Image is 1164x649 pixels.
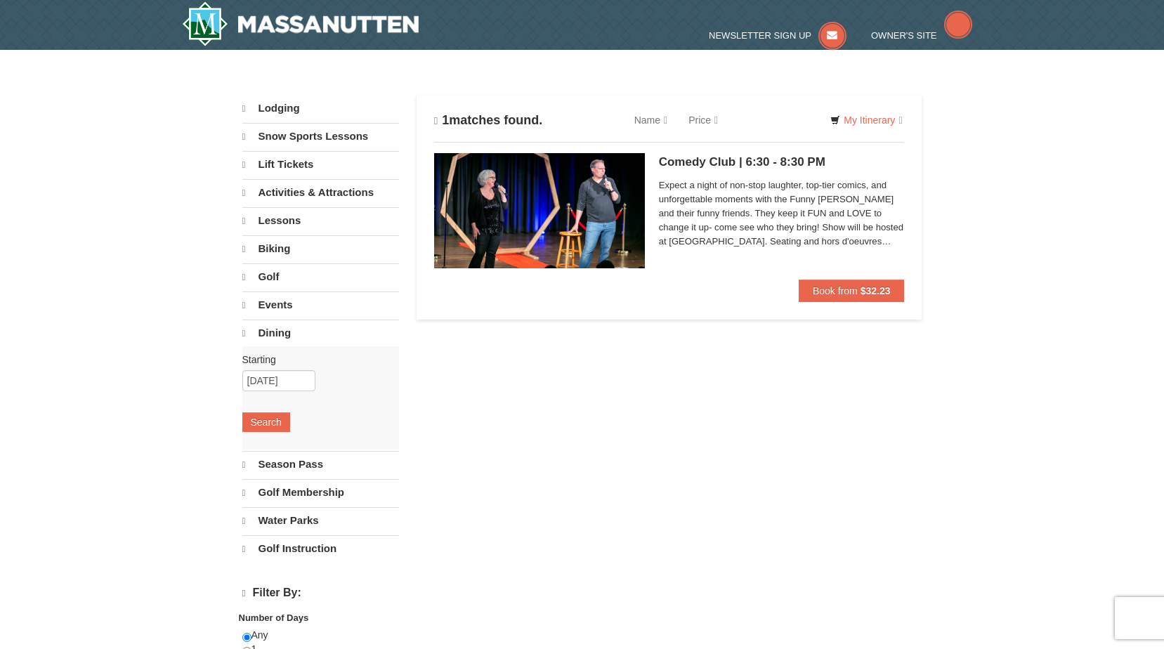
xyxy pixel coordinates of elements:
[242,586,399,600] h4: Filter By:
[821,110,911,131] a: My Itinerary
[709,30,811,41] span: Newsletter Sign Up
[659,155,905,169] h5: Comedy Club | 6:30 - 8:30 PM
[242,96,399,122] a: Lodging
[659,178,905,249] span: Expect a night of non-stop laughter, top-tier comics, and unforgettable moments with the Funny [P...
[242,535,399,562] a: Golf Instruction
[813,285,858,296] span: Book from
[434,153,645,268] img: 6619865-203-38763abd.jpg
[242,179,399,206] a: Activities & Attractions
[799,280,905,302] button: Book from $32.23
[861,285,891,296] strong: $32.23
[624,106,678,134] a: Name
[709,30,846,41] a: Newsletter Sign Up
[242,507,399,534] a: Water Parks
[242,151,399,178] a: Lift Tickets
[242,353,388,367] label: Starting
[242,235,399,262] a: Biking
[239,612,309,623] strong: Number of Days
[242,207,399,234] a: Lessons
[242,412,290,432] button: Search
[242,320,399,346] a: Dining
[242,263,399,290] a: Golf
[242,291,399,318] a: Events
[182,1,419,46] a: Massanutten Resort
[678,106,728,134] a: Price
[871,30,972,41] a: Owner's Site
[242,479,399,506] a: Golf Membership
[871,30,937,41] span: Owner's Site
[182,1,419,46] img: Massanutten Resort Logo
[242,123,399,150] a: Snow Sports Lessons
[242,451,399,478] a: Season Pass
